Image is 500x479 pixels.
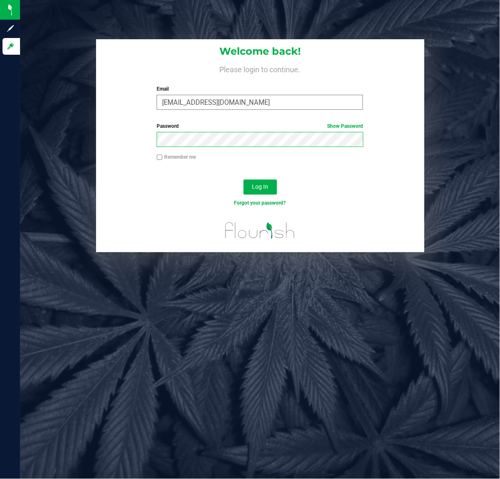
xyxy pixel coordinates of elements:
[6,42,15,51] inline-svg: Log in
[6,24,15,33] inline-svg: Sign up
[219,215,301,246] img: flourish_logo.svg
[96,46,424,57] h1: Welcome back!
[157,123,179,129] span: Password
[252,183,268,190] span: Log In
[157,155,162,160] input: Remember me
[96,63,424,73] h4: Please login to continue.
[234,200,286,206] a: Forgot your password?
[244,180,277,195] button: Log In
[157,153,196,161] label: Remember me
[327,123,363,129] a: Show Password
[157,85,363,93] label: Email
